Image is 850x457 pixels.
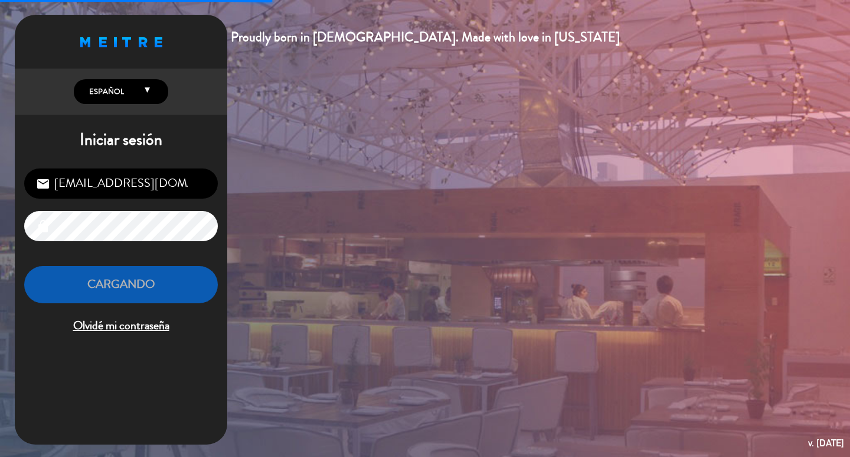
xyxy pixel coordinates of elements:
[36,177,50,191] i: email
[86,86,124,98] span: Español
[24,316,218,336] span: Olvidé mi contraseña
[36,219,50,234] i: lock
[808,435,844,451] div: v. [DATE]
[24,266,218,303] button: Cargando
[15,130,227,150] h1: Iniciar sesión
[24,168,218,199] input: Correo Electrónico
